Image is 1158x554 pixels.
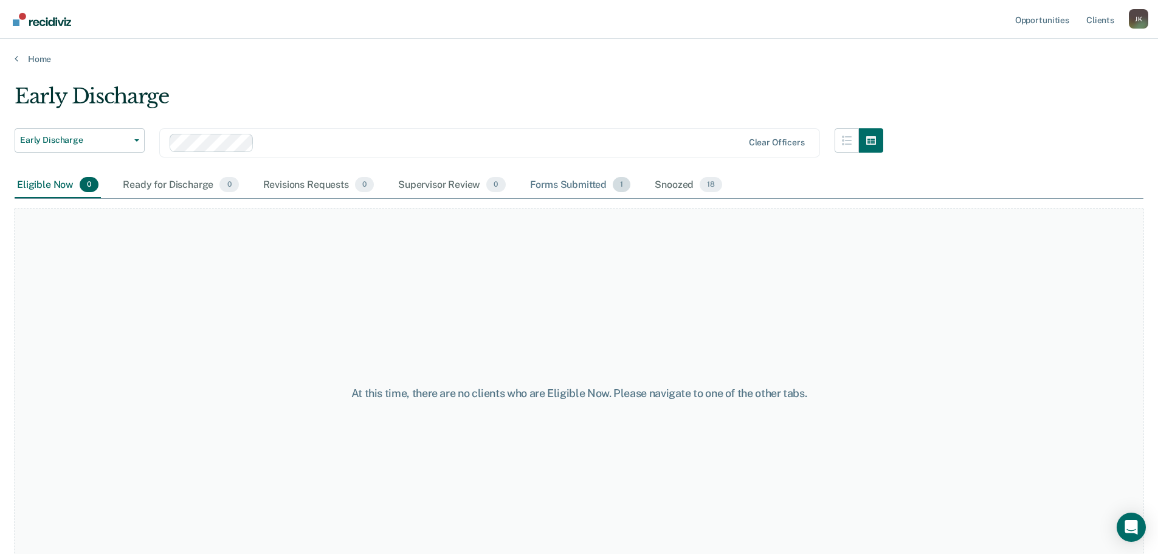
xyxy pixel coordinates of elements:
[219,177,238,193] span: 0
[355,177,374,193] span: 0
[261,172,376,199] div: Revisions Requests0
[1129,9,1148,29] button: Profile dropdown button
[13,13,71,26] img: Recidiviz
[15,84,883,119] div: Early Discharge
[652,172,725,199] div: Snoozed18
[700,177,722,193] span: 18
[15,54,1143,64] a: Home
[749,137,805,148] div: Clear officers
[613,177,630,193] span: 1
[80,177,98,193] span: 0
[15,128,145,153] button: Early Discharge
[120,172,241,199] div: Ready for Discharge0
[486,177,505,193] span: 0
[15,172,101,199] div: Eligible Now0
[1129,9,1148,29] div: J K
[396,172,508,199] div: Supervisor Review0
[528,172,633,199] div: Forms Submitted1
[1117,513,1146,542] div: Open Intercom Messenger
[20,135,129,145] span: Early Discharge
[297,387,861,400] div: At this time, there are no clients who are Eligible Now. Please navigate to one of the other tabs.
